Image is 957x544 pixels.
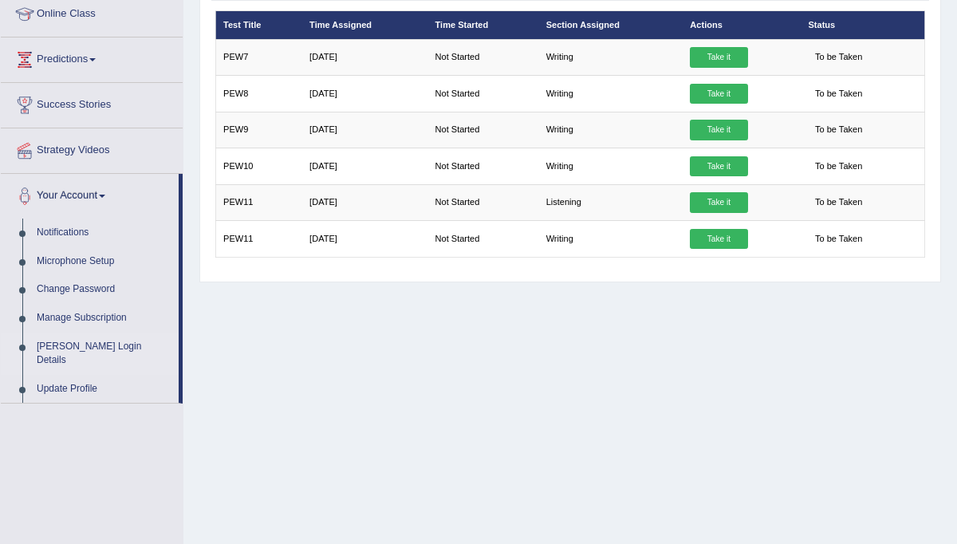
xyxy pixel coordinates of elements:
a: Strategy Videos [1,128,183,168]
td: Not Started [427,184,538,220]
td: Not Started [427,112,538,148]
td: [DATE] [302,39,427,75]
td: Listening [538,184,683,220]
td: Not Started [427,76,538,112]
a: Take it [690,120,747,140]
span: To be Taken [808,120,868,140]
td: Writing [538,221,683,257]
th: Time Assigned [302,11,427,39]
td: Writing [538,148,683,184]
a: Change Password [30,275,179,304]
a: Predictions [1,37,183,77]
a: Take it [690,84,747,104]
a: Take it [690,229,747,250]
td: PEW11 [215,184,302,220]
a: Take it [690,47,747,68]
td: Not Started [427,39,538,75]
a: Update Profile [30,375,179,404]
th: Test Title [215,11,302,39]
span: To be Taken [808,229,868,250]
td: Writing [538,76,683,112]
td: PEW9 [215,112,302,148]
span: To be Taken [808,156,868,177]
td: PEW8 [215,76,302,112]
a: Success Stories [1,83,183,123]
td: PEW7 [215,39,302,75]
td: Writing [538,112,683,148]
td: Not Started [427,148,538,184]
td: PEW11 [215,221,302,257]
span: To be Taken [808,192,868,213]
td: [DATE] [302,112,427,148]
a: Your Account [1,174,179,214]
td: [DATE] [302,221,427,257]
span: To be Taken [808,47,868,68]
a: Notifications [30,219,179,247]
th: Status [801,11,925,39]
a: Take it [690,192,747,213]
span: To be Taken [808,84,868,104]
a: Take it [690,156,747,177]
td: [DATE] [302,76,427,112]
td: PEW10 [215,148,302,184]
a: [PERSON_NAME] Login Details [30,333,179,375]
th: Actions [683,11,801,39]
th: Section Assigned [538,11,683,39]
td: Not Started [427,221,538,257]
th: Time Started [427,11,538,39]
td: Writing [538,39,683,75]
td: [DATE] [302,148,427,184]
a: Microphone Setup [30,247,179,276]
a: Manage Subscription [30,304,179,333]
td: [DATE] [302,184,427,220]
